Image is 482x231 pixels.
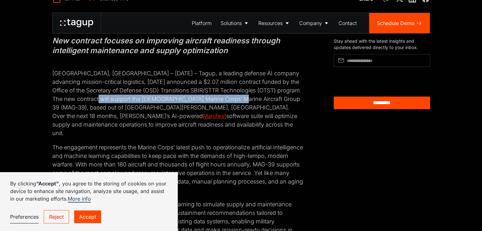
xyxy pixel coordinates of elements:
[295,13,334,33] a: Company
[68,196,91,203] a: More info
[36,180,59,187] strong: “Accept”
[369,13,430,33] a: Schedule Demo
[10,210,39,223] a: Preferences
[299,19,322,27] div: Company
[52,143,303,194] p: The engagement represents the Marine Corps’ latest push to operationalize artificial intelligence...
[334,13,361,33] a: Contact
[334,69,401,87] iframe: reCAPTCHA
[221,19,242,27] div: Solutions
[44,210,69,223] a: Reject
[10,180,167,203] p: By clicking , you agree to the storing of cookies on your device to enhance site navigation, anal...
[187,13,216,33] a: Platform
[254,13,295,33] a: Resources
[338,19,357,27] div: Contact
[203,113,226,119] a: Manifest
[74,210,101,223] a: Accept
[334,54,430,109] form: Article Subscribe
[192,19,212,27] div: Platform
[52,60,303,137] p: [GEOGRAPHIC_DATA], [GEOGRAPHIC_DATA] – [DATE] – Tagup, a leading defense AI company advancing mis...
[52,36,280,55] em: New contract focuses on improving aircraft readiness through intelligent maintenance and supply o...
[334,38,430,50] div: Stay ahead with the latest insights and updates delivered directly to your inbox.
[377,19,415,27] div: Schedule Demo
[258,19,283,27] div: Resources
[216,13,254,33] a: Solutions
